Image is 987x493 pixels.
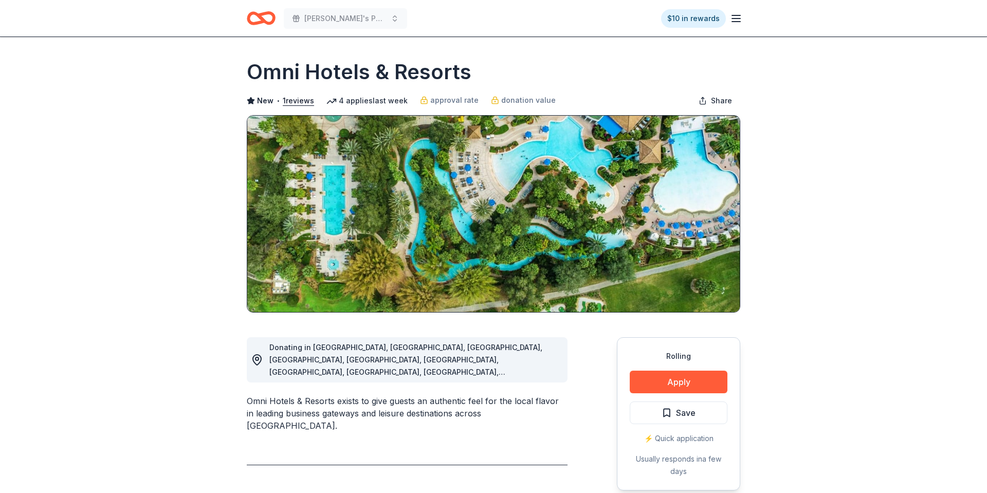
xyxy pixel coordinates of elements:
img: Image for Omni Hotels & Resorts [247,116,740,312]
span: • [277,97,280,105]
span: donation value [501,94,556,106]
span: New [257,95,273,107]
div: Omni Hotels & Resorts exists to give guests an authentic feel for the local flavor in leading bus... [247,395,568,432]
h1: Omni Hotels & Resorts [247,58,471,86]
div: Usually responds in a few days [630,453,727,478]
div: ⚡️ Quick application [630,432,727,445]
a: $10 in rewards [661,9,726,28]
a: Home [247,6,276,30]
span: Save [676,406,696,419]
span: Share [711,95,732,107]
button: 1reviews [283,95,314,107]
button: Save [630,401,727,424]
div: Rolling [630,350,727,362]
button: [PERSON_NAME]'s Petals for Hope Annual Event [284,8,407,29]
span: Donating in [GEOGRAPHIC_DATA], [GEOGRAPHIC_DATA], [GEOGRAPHIC_DATA], [GEOGRAPHIC_DATA], [GEOGRAPH... [269,343,542,438]
button: Apply [630,371,727,393]
a: donation value [491,94,556,106]
div: 4 applies last week [326,95,408,107]
span: [PERSON_NAME]'s Petals for Hope Annual Event [304,12,387,25]
a: approval rate [420,94,479,106]
span: approval rate [430,94,479,106]
button: Share [690,90,740,111]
